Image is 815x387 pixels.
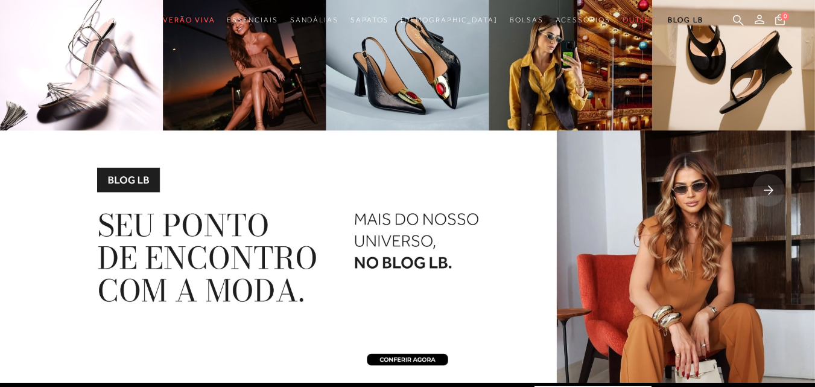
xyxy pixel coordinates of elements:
[510,16,544,24] span: Bolsas
[350,16,388,24] span: Sapatos
[401,9,498,31] a: noSubCategoriesText
[772,13,788,30] button: 0
[668,9,703,31] a: BLOG LB
[510,9,544,31] a: categoryNavScreenReaderText
[401,16,498,24] span: [DEMOGRAPHIC_DATA]
[290,9,338,31] a: categoryNavScreenReaderText
[556,9,610,31] a: categoryNavScreenReaderText
[290,16,338,24] span: Sandálias
[350,9,388,31] a: categoryNavScreenReaderText
[556,16,610,24] span: Acessórios
[623,9,656,31] a: categoryNavScreenReaderText
[668,16,703,24] span: BLOG LB
[623,16,656,24] span: Outlet
[227,16,277,24] span: Essenciais
[227,9,277,31] a: categoryNavScreenReaderText
[781,12,789,21] span: 0
[163,9,215,31] a: categoryNavScreenReaderText
[163,16,215,24] span: Verão Viva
